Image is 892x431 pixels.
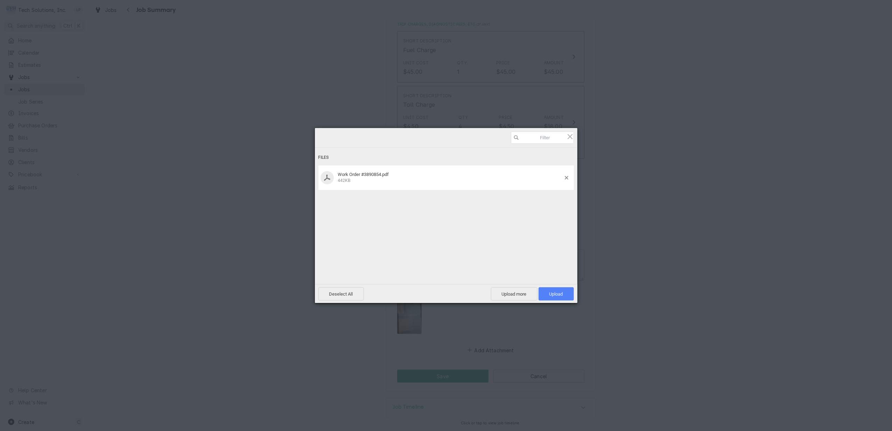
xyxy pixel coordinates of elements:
span: Deselect All [318,287,364,301]
span: 442KB [338,178,351,183]
span: Upload [539,287,574,301]
div: Files [318,151,574,164]
span: Upload [549,291,563,297]
span: Click here or hit ESC to close picker [566,133,574,140]
span: Work Order #3890854.pdf [338,172,389,177]
div: Work Order #3890854.pdf [336,172,565,183]
span: Upload more [491,287,538,301]
input: Filter [511,132,574,144]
